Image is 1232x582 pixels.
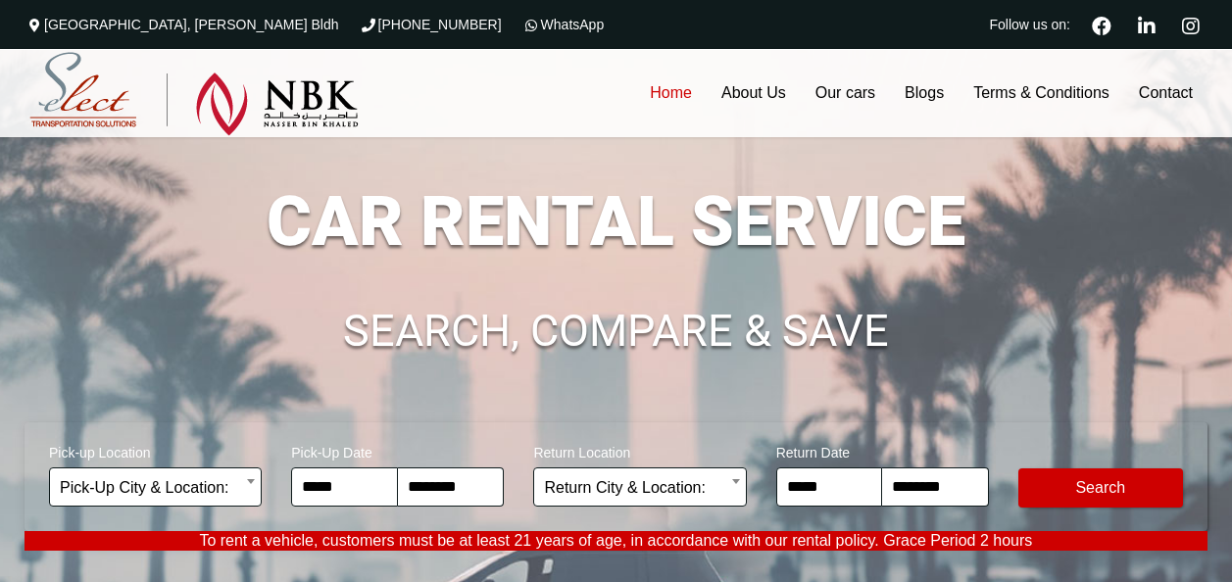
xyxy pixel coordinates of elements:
[1129,14,1163,35] a: Linkedin
[29,52,359,136] img: Select Rent a Car
[890,49,959,137] a: Blogs
[1124,49,1207,137] a: Contact
[707,49,801,137] a: About Us
[291,432,504,467] span: Pick-Up Date
[25,531,1207,551] p: To rent a vehicle, customers must be at least 21 years of age, in accordance with our rental poli...
[25,309,1207,354] h1: SEARCH, COMPARE & SAVE
[533,467,746,507] span: Return City & Location:
[776,432,989,467] span: Return Date
[359,17,502,32] a: [PHONE_NUMBER]
[49,467,262,507] span: Pick-Up City & Location:
[635,49,707,137] a: Home
[1173,14,1207,35] a: Instagram
[49,432,262,467] span: Pick-up Location
[533,432,746,467] span: Return Location
[60,468,251,508] span: Pick-Up City & Location:
[25,187,1207,256] h1: CAR RENTAL SERVICE
[1084,14,1119,35] a: Facebook
[801,49,890,137] a: Our cars
[959,49,1124,137] a: Terms & Conditions
[1018,468,1183,508] button: Modify Search
[521,17,605,32] a: WhatsApp
[544,468,735,508] span: Return City & Location:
